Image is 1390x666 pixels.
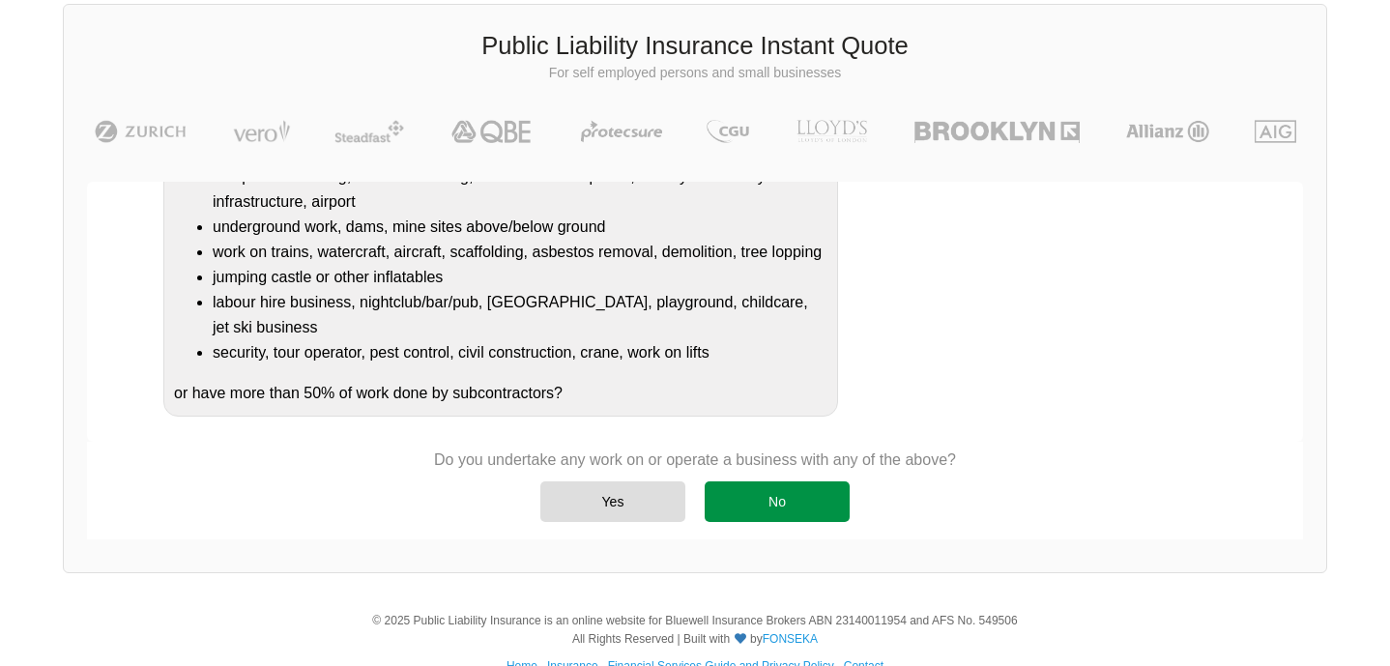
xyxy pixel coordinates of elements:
[705,481,850,522] div: No
[1247,120,1304,143] img: AIG | Public Liability Insurance
[699,120,757,143] img: CGU | Public Liability Insurance
[907,120,1087,143] img: Brooklyn | Public Liability Insurance
[440,120,544,143] img: QBE | Public Liability Insurance
[786,120,879,143] img: LLOYD's | Public Liability Insurance
[573,120,671,143] img: Protecsure | Public Liability Insurance
[1116,120,1219,143] img: Allianz | Public Liability Insurance
[86,120,195,143] img: Zurich | Public Liability Insurance
[540,481,685,522] div: Yes
[78,29,1312,64] h3: Public Liability Insurance Instant Quote
[224,120,299,143] img: Vero | Public Liability Insurance
[163,53,838,417] div: Do you undertake any work on or operate a business that is/has a: or have more than 50% of work d...
[213,290,827,340] li: labour hire business, nightclub/bar/pub, [GEOGRAPHIC_DATA], playground, childcare, jet ski business
[78,64,1312,83] p: For self employed persons and small businesses
[327,120,412,143] img: Steadfast | Public Liability Insurance
[213,240,827,265] li: work on trains, watercraft, aircraft, scaffolding, asbestos removal, demolition, tree lopping
[763,632,818,646] a: FONSEKA
[213,215,827,240] li: underground work, dams, mine sites above/below ground
[213,340,827,365] li: security, tour operator, pest control, civil construction, crane, work on lifts
[434,449,956,471] p: Do you undertake any work on or operate a business with any of the above?
[213,265,827,290] li: jumping castle or other inflatables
